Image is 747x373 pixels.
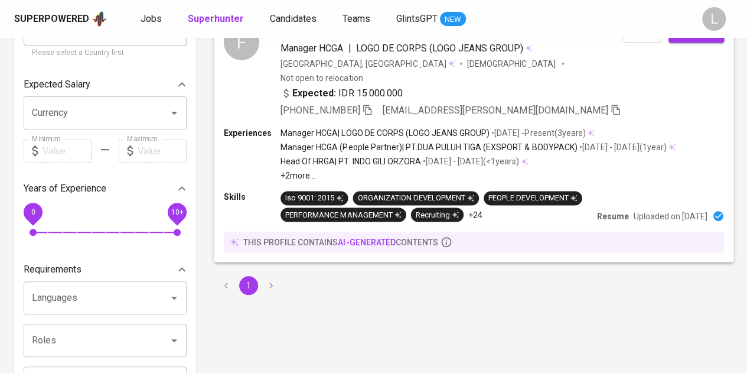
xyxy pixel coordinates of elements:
[24,73,187,96] div: Expected Salary
[490,127,585,138] p: • [DATE] - Present ( 3 years )
[280,42,343,53] span: Manager HCGA
[141,12,164,27] a: Jobs
[92,10,107,28] img: app logo
[488,193,577,204] div: PEOPLE DEVELOPMENT
[396,12,466,27] a: GlintsGPT NEW
[224,191,280,203] p: Skills
[138,139,187,163] input: Value
[215,276,282,295] nav: pagination navigation
[24,258,187,281] div: Requirements
[348,41,351,55] span: |
[14,12,89,26] div: Superpowered
[43,139,92,163] input: Value
[629,27,655,40] span: Save
[239,276,258,295] button: page 1
[270,13,317,24] span: Candidates
[342,12,373,27] a: Teams
[280,141,578,153] p: Manager HCGA (People Partner) | PT.DUA PULUH TIGA (EXSPORT & BODYPACK)
[578,141,667,153] p: • [DATE] - [DATE] ( 1 year )
[674,27,718,40] span: Add to job
[188,13,244,24] b: Superhunter
[292,86,336,100] b: Expected:
[280,104,360,115] span: [PHONE_NUMBER]
[280,170,676,181] p: +2 more ...
[14,10,107,28] a: Superpoweredapp logo
[357,193,474,204] div: ORGANIZATION DEVELOPMENT
[32,47,178,59] p: Please select a Country first
[285,209,402,220] div: PERFORMANCE MANAGEMENT
[338,237,395,246] span: AI-generated
[215,15,733,262] a: F[PERSON_NAME] [PERSON_NAME]Manager HCGA|LOGO DE CORPS (LOGO JEANS GROUP)[GEOGRAPHIC_DATA], [GEOG...
[280,24,433,38] span: [PERSON_NAME] [PERSON_NAME]
[24,262,81,277] p: Requirements
[24,181,106,196] p: Years of Experience
[421,155,519,167] p: • [DATE] - [DATE] ( <1 years )
[396,13,438,24] span: GlintsGPT
[285,193,343,204] div: Iso 9001: 2015
[224,24,259,60] div: F
[668,24,724,43] button: Add to job
[224,127,280,138] p: Experiences
[702,7,726,31] div: L
[467,57,557,69] span: [DEMOGRAPHIC_DATA]
[171,208,183,216] span: 10+
[280,155,421,167] p: Head Of HRGA | PT. INDO GILI ORZORA
[166,290,182,306] button: Open
[280,127,490,138] p: Manager HCGA | LOGO DE CORPS (LOGO JEANS GROUP)
[440,14,466,25] span: NEW
[270,12,319,27] a: Candidates
[24,177,187,200] div: Years of Experience
[383,104,608,115] span: [EMAIL_ADDRESS][PERSON_NAME][DOMAIN_NAME]
[342,13,370,24] span: Teams
[141,13,162,24] span: Jobs
[243,236,438,248] p: this profile contains contents
[634,210,707,222] p: Uploaded on [DATE]
[280,57,455,69] div: [GEOGRAPHIC_DATA], [GEOGRAPHIC_DATA]
[597,210,629,222] p: Resume
[355,42,523,53] span: LOGO DE CORPS (LOGO JEANS GROUP)
[280,72,363,83] p: Not open to relocation
[624,24,661,43] button: Save
[188,12,246,27] a: Superhunter
[24,77,90,92] p: Expected Salary
[166,332,182,349] button: Open
[166,105,182,121] button: Open
[468,209,482,220] p: +24
[280,86,403,100] div: IDR 15.000.000
[416,209,459,220] div: Recruiting
[31,208,35,216] span: 0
